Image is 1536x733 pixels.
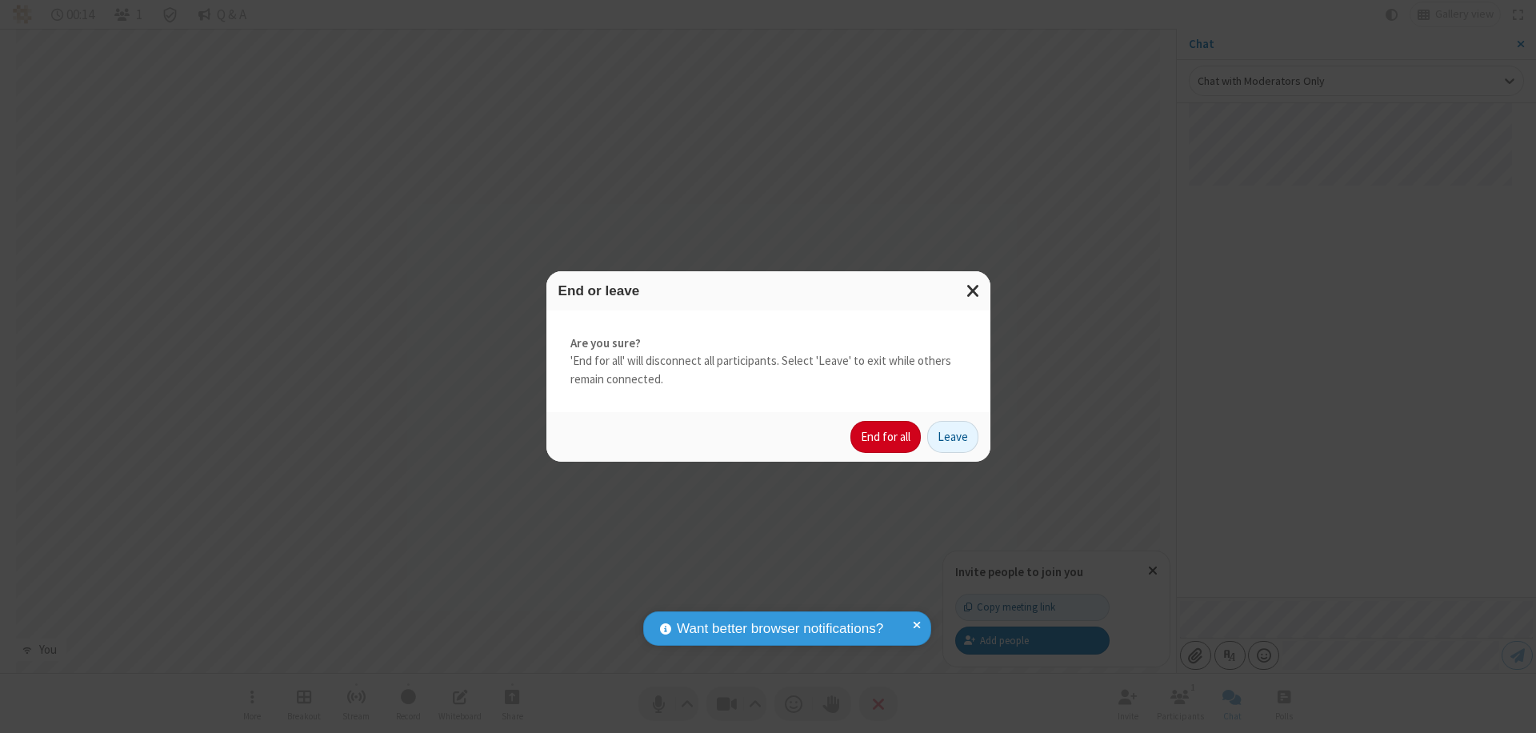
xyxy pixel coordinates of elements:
[927,421,978,453] button: Leave
[850,421,921,453] button: End for all
[677,619,883,639] span: Want better browser notifications?
[546,310,990,413] div: 'End for all' will disconnect all participants. Select 'Leave' to exit while others remain connec...
[957,271,990,310] button: Close modal
[570,334,966,353] strong: Are you sure?
[558,283,978,298] h3: End or leave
